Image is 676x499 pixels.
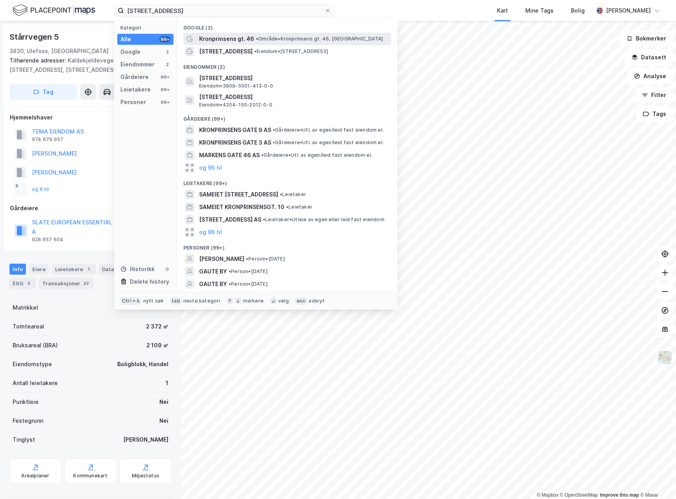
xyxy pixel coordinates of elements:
span: MARKENS GATE 46 AS [199,150,260,160]
div: 2 [164,49,170,55]
div: Stårrvegen 5 [9,31,61,43]
div: Eiendomstype [13,360,52,369]
span: • [254,48,257,54]
iframe: Chat Widget [637,461,676,499]
div: velg [278,298,289,304]
div: [PERSON_NAME] [606,6,651,15]
div: Ctrl + k [120,297,142,305]
div: 32 [82,279,91,287]
div: Hjemmelshaver [10,113,171,122]
div: 99+ [159,74,170,80]
div: Arealplaner [21,473,49,479]
span: • [280,191,282,197]
div: Kommunekart [73,473,107,479]
button: Bokmerker [620,31,673,46]
a: OpenStreetMap [560,492,598,498]
span: • [229,281,231,287]
span: Person • [DATE] [229,281,268,287]
button: Analyse [627,68,673,84]
div: Matrikkel [13,303,38,312]
span: GAUTE BY [199,279,227,289]
button: Datasett [625,50,673,65]
span: Gårdeiere • Utl. av egen/leid fast eiendom el. [273,139,384,146]
button: Tag [9,84,77,100]
div: esc [295,297,307,305]
div: Datasett [99,264,138,275]
div: Info [9,264,26,275]
div: 1 [85,265,92,273]
div: 5 [25,279,33,287]
div: Delete history [130,277,169,286]
div: Miljøstatus [132,473,159,479]
div: nytt søk [143,298,164,304]
div: 0 [164,266,170,272]
div: 99+ [159,36,170,42]
div: Google [120,47,140,57]
div: Google (2) [177,18,397,33]
div: ESG [9,278,36,289]
div: Nei [159,397,168,407]
span: • [273,127,275,133]
div: Festegrunn [13,416,43,426]
button: og 96 til [199,163,222,172]
div: Alle [120,35,131,44]
span: • [286,204,288,210]
span: Eiendom • [STREET_ADDRESS] [254,48,328,55]
div: Tomteareal [13,322,44,331]
div: Gårdeiere [120,72,149,82]
div: markere [243,298,264,304]
a: Mapbox [537,492,558,498]
div: Leietakere [52,264,96,275]
div: Personer [120,97,146,107]
span: Leietaker [286,204,312,210]
button: og 96 til [199,227,222,237]
span: • [229,268,231,274]
span: • [263,216,265,222]
div: Bruksareal (BRA) [13,341,58,350]
div: Personer (99+) [177,238,397,253]
div: avbryt [308,298,325,304]
span: [STREET_ADDRESS] [199,73,388,83]
div: Mine Tags [525,6,554,15]
span: Leietaker • Utleie av egen eller leid fast eiendom [263,216,384,223]
div: 99+ [159,86,170,93]
div: 99+ [159,99,170,105]
span: Tilhørende adresser: [9,57,68,64]
span: KRONPRINSENS GATE 9 AS [199,125,271,135]
span: [PERSON_NAME] [199,254,244,264]
div: Antall leietakere [13,378,58,388]
input: Søk på adresse, matrikkel, gårdeiere, leietakere eller personer [124,5,325,17]
span: [STREET_ADDRESS] [199,92,388,102]
span: Område • Kronprinsens gt. 46, [GEOGRAPHIC_DATA] [256,36,383,42]
span: SAMEIET [STREET_ADDRESS] [199,190,278,199]
div: Gårdeiere [10,204,171,213]
div: Leietakere (99+) [177,174,397,188]
div: 2 109 ㎡ [146,341,168,350]
div: Kart [497,6,508,15]
span: • [261,152,264,158]
span: Kronprinsens gt. 46 [199,34,254,44]
div: Leietakere [120,85,151,94]
button: Tags [636,106,673,122]
div: 3830, Ulefoss, [GEOGRAPHIC_DATA] [9,46,109,56]
button: Filter [635,87,673,103]
div: neste kategori [183,298,220,304]
span: Person • [DATE] [229,268,268,275]
div: Kaldekjeldevegen 22c, [STREET_ADDRESS], [STREET_ADDRESS] [9,56,165,75]
span: KRONPRINSENS GATE 3 AS [199,138,271,147]
span: Gårdeiere • Utl. av egen/leid fast eiendom el. [261,152,372,158]
div: Historikk [120,264,155,274]
span: Eiendom • 3909-5001-413-0-0 [199,83,273,89]
img: logo.f888ab2527a4732fd821a326f86c7f29.svg [13,4,95,17]
div: 974 679 957 [32,136,63,143]
div: Nei [159,416,168,426]
div: Kategori [120,25,174,31]
div: 928 657 604 [32,237,63,243]
div: 2 [164,61,170,68]
div: Tinglyst [13,435,35,444]
span: GAUTE BY [199,267,227,276]
span: [STREET_ADDRESS] [199,47,253,56]
div: Punktleie [13,397,39,407]
span: Person • [DATE] [246,256,285,262]
div: Eiere [29,264,49,275]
